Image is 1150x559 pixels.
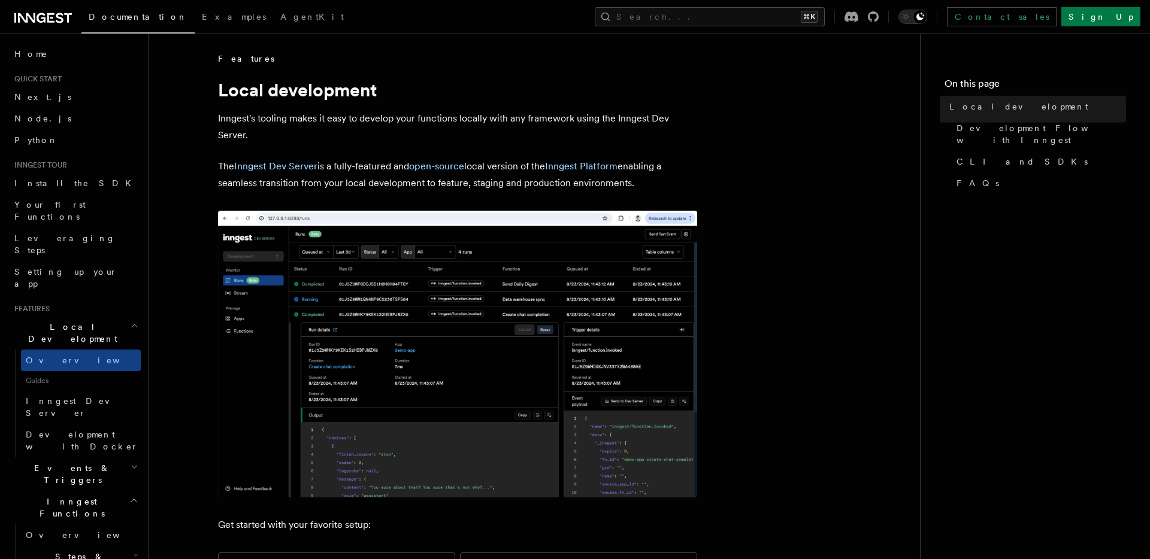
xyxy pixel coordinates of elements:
a: Node.js [10,108,141,129]
p: Inngest's tooling makes it easy to develop your functions locally with any framework using the In... [218,110,697,144]
span: Local Development [10,321,131,345]
a: Overview [21,524,141,546]
a: CLI and SDKs [952,151,1126,172]
button: Events & Triggers [10,457,141,491]
a: AgentKit [273,4,351,32]
span: Inngest Dev Server [26,396,128,418]
a: Overview [21,350,141,371]
a: Development Flow with Inngest [952,117,1126,151]
button: Search...⌘K [595,7,825,26]
h1: Local development [218,79,697,101]
a: open-source [409,160,464,172]
p: Get started with your favorite setup: [218,517,697,533]
span: FAQs [957,177,999,189]
span: Development with Docker [26,430,138,451]
span: Install the SDK [14,178,138,188]
span: Events & Triggers [10,462,131,486]
a: Inngest Dev Server [234,160,317,172]
button: Inngest Functions [10,491,141,524]
span: Your first Functions [14,200,86,221]
p: The is a fully-featured and local version of the enabling a seamless transition from your local d... [218,158,697,192]
a: Leveraging Steps [10,227,141,261]
a: Install the SDK [10,172,141,194]
span: Home [14,48,48,60]
a: Local development [945,96,1126,117]
a: Setting up your app [10,261,141,294]
h4: On this page [945,77,1126,96]
a: Home [10,43,141,65]
span: AgentKit [280,12,344,22]
kbd: ⌘K [801,11,818,23]
span: Overview [26,356,149,365]
span: Inngest tour [10,160,67,170]
span: Overview [26,530,149,540]
a: Your first Functions [10,194,141,227]
a: FAQs [952,172,1126,194]
span: Guides [21,371,141,390]
button: Local Development [10,316,141,350]
a: Sign Up [1061,7,1140,26]
span: Next.js [14,92,71,102]
span: Node.js [14,114,71,123]
a: Examples [195,4,273,32]
span: CLI and SDKs [957,156,1088,168]
span: Quick start [10,74,62,84]
span: Leveraging Steps [14,233,116,255]
div: Local Development [10,350,141,457]
a: Inngest Platform [545,160,618,172]
a: Documentation [81,4,195,34]
a: Development with Docker [21,424,141,457]
span: Features [218,53,274,65]
span: Features [10,304,50,314]
span: Examples [202,12,266,22]
span: Inngest Functions [10,496,129,519]
a: Contact sales [947,7,1057,26]
span: Documentation [89,12,187,22]
span: Local development [949,101,1088,113]
a: Python [10,129,141,151]
a: Next.js [10,86,141,108]
img: The Inngest Dev Server on the Functions page [218,211,697,497]
span: Development Flow with Inngest [957,122,1126,146]
a: Inngest Dev Server [21,390,141,424]
span: Python [14,135,58,145]
button: Toggle dark mode [898,10,927,24]
span: Setting up your app [14,267,117,288]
